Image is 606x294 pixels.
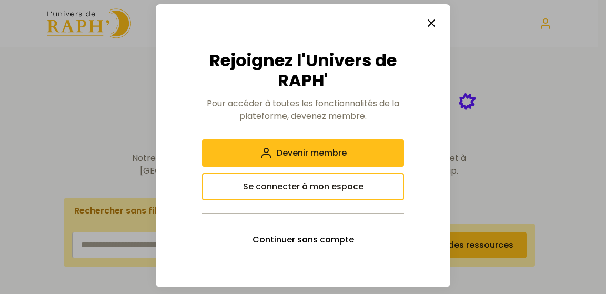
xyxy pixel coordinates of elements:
p: Pour accéder à toutes les fonctionnalités de la plateforme, devenez membre. [202,97,404,123]
button: Continuer sans compte [202,226,404,254]
h2: Rejoignez l'Univers de RAPH' [202,50,404,91]
button: Se connecter à mon espace [202,173,404,200]
span: Devenir membre [277,147,347,159]
button: Devenir membre [202,139,404,167]
span: Continuer sans compte [252,234,354,246]
span: Se connecter à mon espace [243,180,363,193]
